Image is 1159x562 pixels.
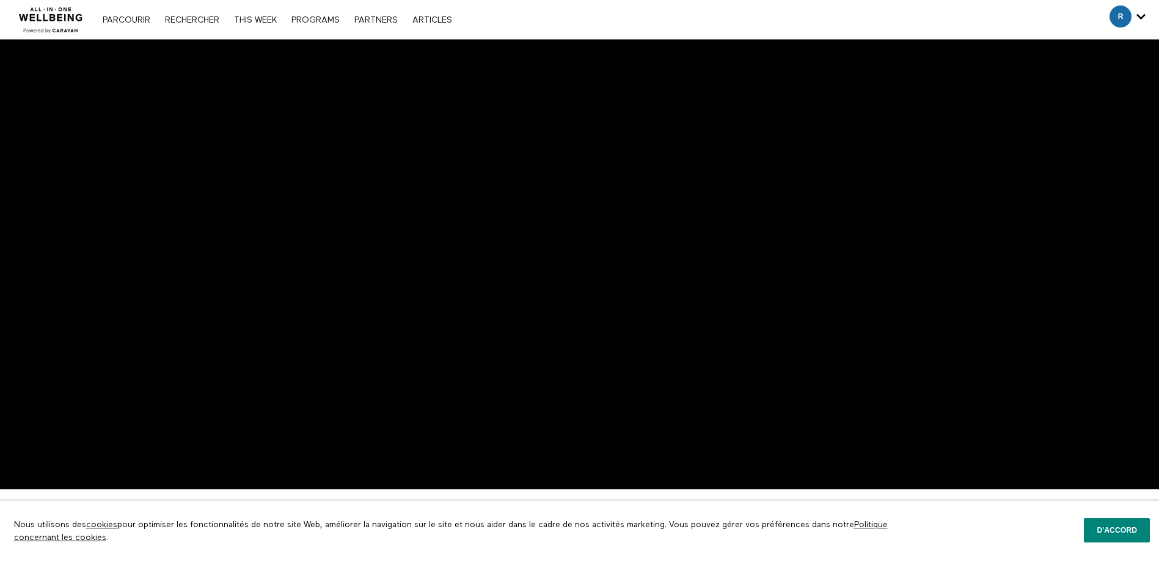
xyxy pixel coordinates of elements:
a: PROGRAMS [285,16,346,24]
a: Politique concernant les cookies [14,520,888,541]
button: D'accord [1084,518,1150,542]
a: Parcourir [97,16,156,24]
a: PARTNERS [348,16,404,24]
nav: Primaire [97,13,458,26]
a: ARTICLES [406,16,458,24]
p: Nous utilisons des pour optimiser les fonctionnalités de notre site Web, améliorer la navigation ... [5,509,914,553]
a: THIS WEEK [228,16,283,24]
a: Rechercher [159,16,225,24]
a: cookies [86,520,117,529]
